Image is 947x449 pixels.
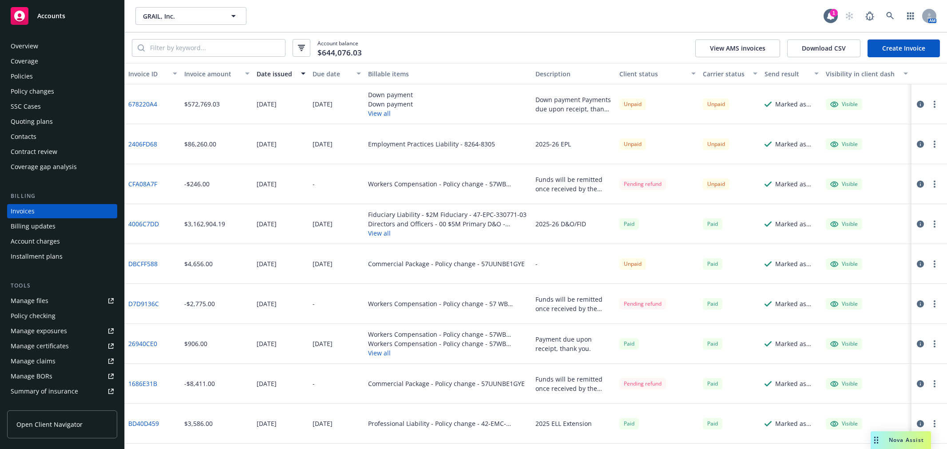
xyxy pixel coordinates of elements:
div: Unpaid [703,98,729,110]
a: Start snowing [840,7,858,25]
button: Date issued [253,63,309,84]
a: Invoices [7,204,117,218]
div: 2025 ELL Extension [535,419,592,428]
span: Account balance [317,39,362,56]
div: Visible [830,140,858,148]
div: Paid [619,418,639,429]
div: $572,769.03 [184,99,220,109]
div: Coverage [11,54,38,68]
a: 678220A4 [128,99,157,109]
a: 26940CE0 [128,339,157,348]
div: Policy changes [11,84,54,98]
div: Billable items [368,69,528,79]
div: Visible [830,260,858,268]
div: [DATE] [313,139,333,149]
div: [DATE] [313,339,333,348]
div: Unpaid [703,178,729,189]
div: Description [535,69,612,79]
span: Nova Assist [889,436,924,444]
button: View AMS invoices [695,39,780,57]
div: Funds will be remitted once received by the carrier, thank you. [535,295,612,313]
div: Down payment [368,90,413,99]
div: [DATE] [313,259,333,268]
div: Contacts [11,130,36,144]
div: Visible [830,100,858,108]
a: Search [881,7,899,25]
div: Invoices [11,204,35,218]
div: Manage files [11,294,48,308]
a: Contacts [7,130,117,144]
a: Billing updates [7,219,117,233]
span: Paid [703,378,722,389]
div: - [313,379,315,388]
button: Visibility in client dash [822,63,911,84]
div: Funds will be remitted once received by the carrier, thank you. [535,175,612,193]
div: - [313,299,315,308]
a: Manage BORs [7,369,117,383]
a: Manage exposures [7,324,117,338]
div: Marked as sent [775,139,819,149]
div: [DATE] [257,419,277,428]
a: Summary of insurance [7,384,117,398]
button: Invoice ID [125,63,181,84]
a: D7D9136C [128,299,159,308]
div: $86,260.00 [184,139,216,149]
span: Paid [703,258,722,269]
div: Professional Liability - Policy change - 42-EMC-334354-01 [368,419,528,428]
button: Invoice amount [181,63,253,84]
a: Switch app [902,7,919,25]
div: Summary of insurance [11,384,78,398]
input: Filter by keyword... [145,39,285,56]
div: Marked as sent [775,299,819,308]
div: Client status [619,69,686,79]
div: 2025-26 EPL [535,139,571,149]
a: DBCFF588 [128,259,158,268]
div: Paid [619,338,639,349]
div: [DATE] [313,99,333,109]
div: Billing updates [11,219,55,233]
span: $644,076.03 [317,47,362,59]
div: Visible [830,420,858,428]
div: 1 [830,9,838,17]
div: $3,586.00 [184,419,213,428]
button: View all [368,109,413,118]
div: [DATE] [313,219,333,228]
div: Directors and Officers - 00 $5M Primary D&O - [PHONE_NUMBER] [368,219,528,228]
div: -$246.00 [184,179,210,189]
button: Description [532,63,616,84]
button: View all [368,228,528,238]
div: Marked as sent [775,219,819,228]
a: Manage certificates [7,339,117,353]
div: 2025-26 D&O/FID [535,219,586,228]
div: $906.00 [184,339,207,348]
span: Open Client Navigator [16,420,83,429]
a: Overview [7,39,117,53]
a: Installment plans [7,249,117,264]
div: Date issued [257,69,296,79]
div: Payment due upon receipt, thank you. [535,335,612,353]
button: Send result [761,63,822,84]
button: Client status [616,63,700,84]
div: [DATE] [257,99,277,109]
div: Invoice amount [184,69,240,79]
a: Policy checking [7,309,117,323]
div: - [313,179,315,189]
button: Billable items [365,63,532,84]
div: Pending refund [619,298,666,309]
div: Commercial Package - Policy change - 57UUNBE1GYE [368,379,525,388]
div: Marked as sent [775,379,819,388]
div: SSC Cases [11,99,41,114]
div: -$8,411.00 [184,379,215,388]
a: Policy changes [7,84,117,98]
div: Down payment Payments due upon receipt, thank you. [535,95,612,114]
div: Tools [7,281,117,290]
div: [DATE] [257,219,277,228]
div: Unpaid [703,138,729,150]
div: Unpaid [619,98,646,110]
a: CFA08A7F [128,179,157,189]
div: Marked as sent [775,259,819,268]
div: Visible [830,340,858,348]
a: BD40D459 [128,419,159,428]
